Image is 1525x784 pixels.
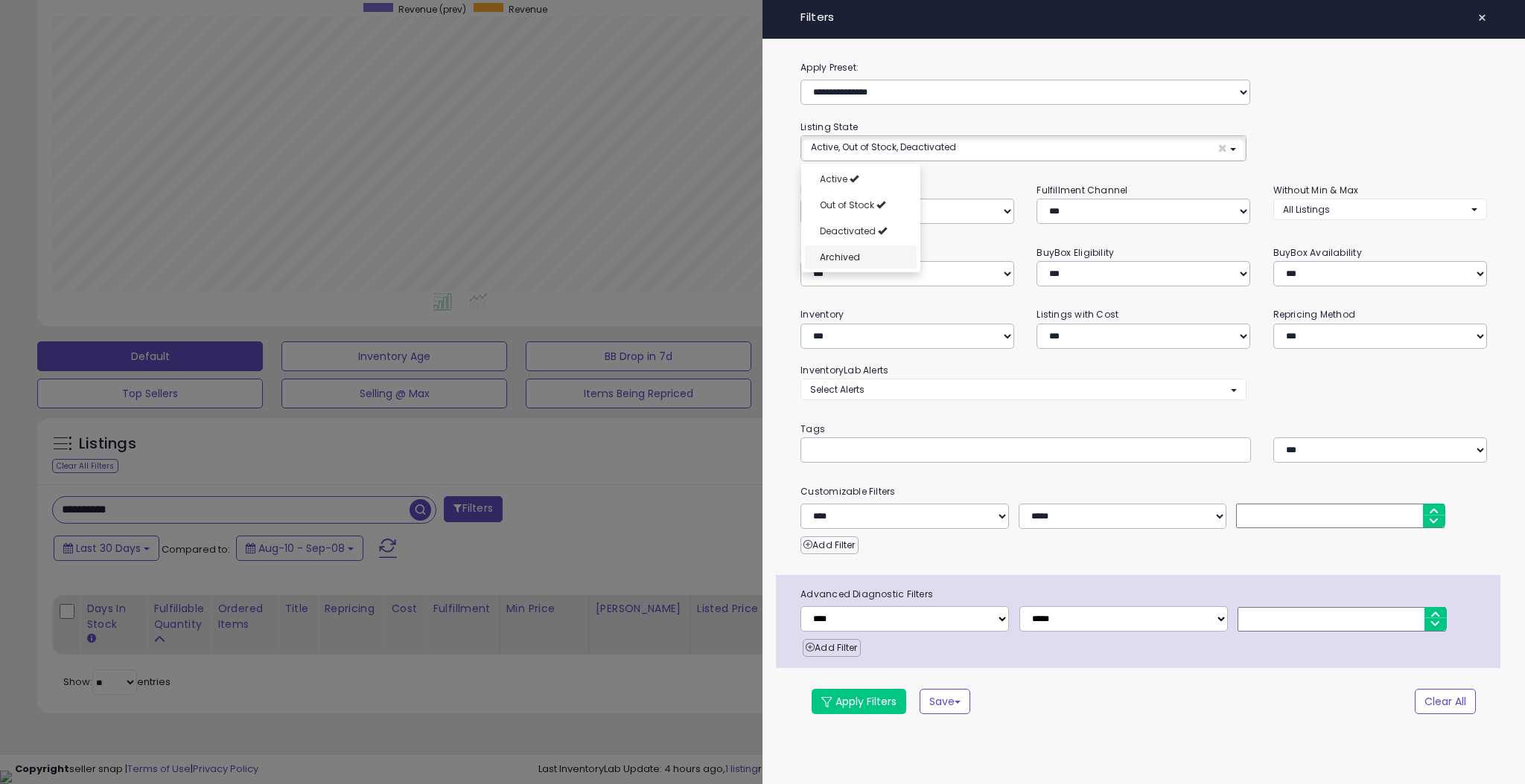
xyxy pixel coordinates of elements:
[789,421,1498,437] small: Tags
[812,689,906,714] button: Apply Filters
[920,689,970,714] button: Save
[1037,308,1118,321] small: Listings with Cost
[789,60,1498,76] label: Apply Preset:
[820,173,847,185] span: Active
[803,639,860,657] button: Add Filter
[1273,199,1487,220] button: All Listings
[1217,141,1227,156] span: ×
[801,136,1246,161] button: Active, Out of Stock, Deactivated ×
[820,251,860,263] span: Archived
[789,483,1498,500] small: Customizable Filters
[800,246,888,259] small: Current Listed Price
[820,225,876,237] span: Deactivated
[1273,246,1362,259] small: BuyBox Availability
[1273,308,1356,321] small: Repricing Method
[1415,689,1476,714] button: Clear All
[800,121,858,133] small: Listing State
[800,308,844,321] small: Inventory
[789,586,1500,603] span: Advanced Diagnostic Filters
[800,379,1247,400] button: Select Alerts
[1037,246,1114,259] small: BuyBox Eligibility
[800,536,858,554] button: Add Filter
[1273,184,1359,196] small: Without Min & Max
[810,383,865,396] span: Select Alerts
[1283,203,1330,216] span: All Listings
[1037,184,1127,196] small: Fulfillment Channel
[811,141,956,153] span: Active, Out of Stock, Deactivated
[800,184,845,196] small: Repricing
[1471,7,1493,28] button: ×
[1477,7,1487,28] span: ×
[820,199,874,211] span: Out of Stock
[800,11,1487,24] h4: Filters
[800,364,888,376] small: InventoryLab Alerts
